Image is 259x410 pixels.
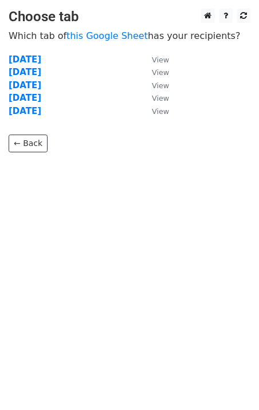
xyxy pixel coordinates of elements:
small: View [152,68,169,77]
a: View [140,93,169,103]
a: [DATE] [9,93,41,103]
a: View [140,54,169,65]
a: View [140,106,169,116]
a: [DATE] [9,106,41,116]
a: ← Back [9,135,48,152]
small: View [152,107,169,116]
h3: Choose tab [9,9,250,25]
a: [DATE] [9,54,41,65]
small: View [152,94,169,102]
a: View [140,80,169,90]
a: View [140,67,169,77]
a: [DATE] [9,80,41,90]
small: View [152,56,169,64]
a: [DATE] [9,67,41,77]
small: View [152,81,169,90]
p: Which tab of has your recipients? [9,30,250,42]
a: this Google Sheet [66,30,148,41]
